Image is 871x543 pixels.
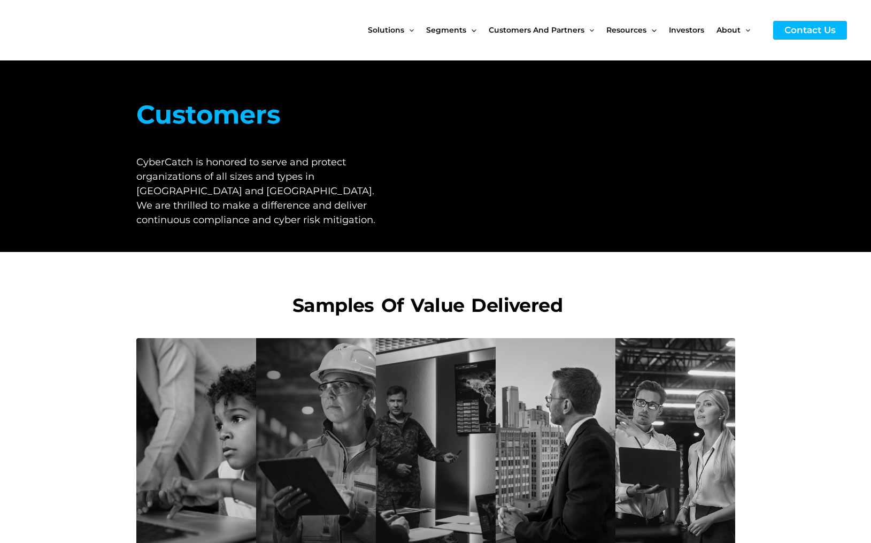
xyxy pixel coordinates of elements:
span: Investors [669,7,704,52]
span: Segments [426,7,466,52]
h2: Customers [136,95,381,134]
span: Menu Toggle [404,7,414,52]
h1: CyberCatch is honored to serve and protect organizations of all sizes and types in [GEOGRAPHIC_DA... [136,155,381,227]
img: CyberCatch [19,8,147,52]
span: Menu Toggle [741,7,750,52]
span: Customers and Partners [489,7,584,52]
h1: Samples of value delivered [136,292,719,320]
span: Menu Toggle [466,7,476,52]
a: Contact Us [773,21,847,40]
span: Menu Toggle [584,7,594,52]
span: Solutions [368,7,404,52]
span: Menu Toggle [646,7,656,52]
nav: Site Navigation: New Main Menu [368,7,762,52]
span: About [716,7,741,52]
span: Resources [606,7,646,52]
a: Investors [669,7,716,52]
